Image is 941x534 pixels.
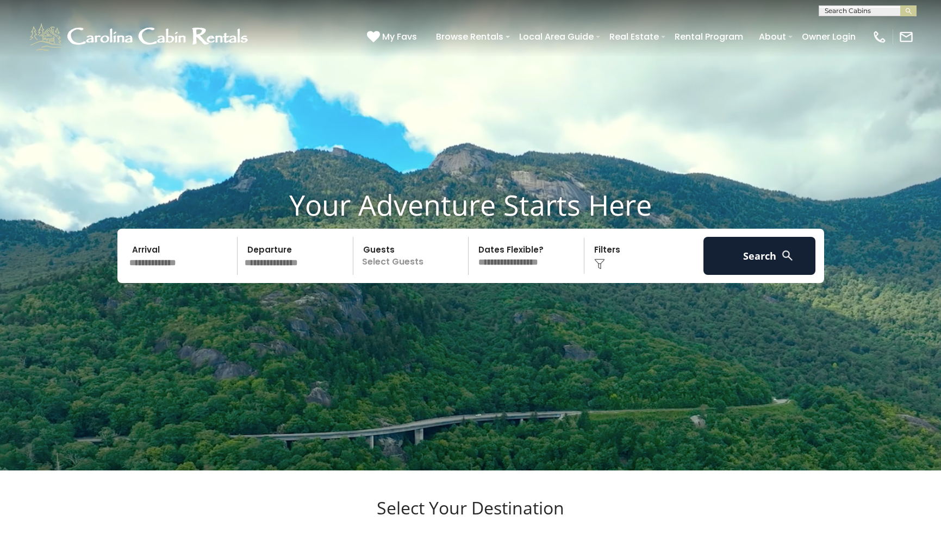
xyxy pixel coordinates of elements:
img: filter--v1.png [594,259,605,269]
img: search-regular-white.png [781,249,794,262]
a: About [753,27,792,46]
a: Rental Program [669,27,749,46]
img: mail-regular-white.png [899,29,914,45]
a: Real Estate [604,27,664,46]
a: Owner Login [796,27,861,46]
button: Search [703,237,816,275]
a: Browse Rentals [431,27,509,46]
a: Local Area Guide [514,27,599,46]
img: phone-regular-white.png [872,29,887,45]
p: Select Guests [357,237,469,275]
img: White-1-1-2.png [27,21,253,53]
a: My Favs [367,30,420,44]
h1: Your Adventure Starts Here [8,188,933,222]
span: My Favs [382,30,417,43]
